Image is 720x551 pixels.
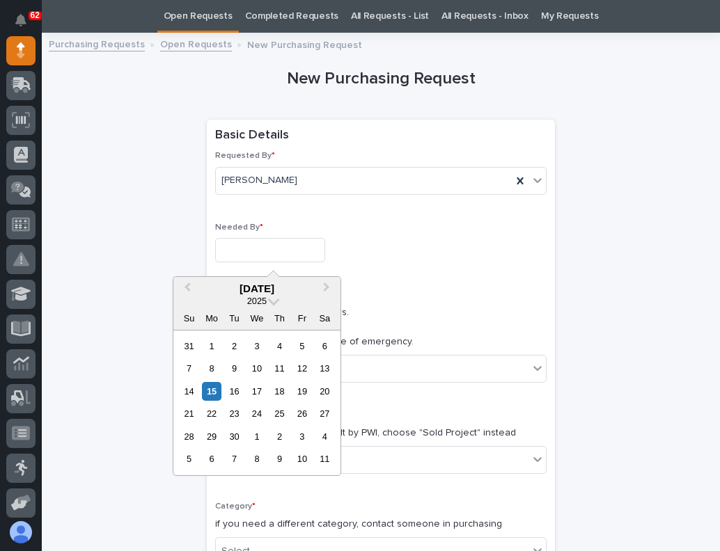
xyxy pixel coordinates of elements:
div: Choose Monday, September 22nd, 2025 [202,404,221,423]
div: Choose Tuesday, September 16th, 2025 [225,382,244,401]
span: 2025 [247,296,267,306]
span: Requested By [215,152,275,160]
button: Previous Month [175,278,197,301]
div: Th [270,309,289,328]
div: Choose Wednesday, September 17th, 2025 [247,382,266,401]
h2: Basic Details [215,128,289,143]
div: Choose Monday, September 8th, 2025 [202,359,221,378]
div: Choose Sunday, September 14th, 2025 [180,382,198,401]
div: Notifications62 [17,14,36,36]
div: Choose Sunday, August 31st, 2025 [180,337,198,356]
div: Choose Saturday, October 4th, 2025 [315,427,334,446]
button: users-avatar [6,518,36,547]
div: Choose Wednesday, October 8th, 2025 [247,449,266,468]
div: Choose Wednesday, October 1st, 2025 [247,427,266,446]
div: Choose Tuesday, September 2nd, 2025 [225,337,244,356]
a: Open Requests [160,35,232,51]
div: Choose Tuesday, September 23rd, 2025 [225,404,244,423]
div: Choose Monday, September 1st, 2025 [202,337,221,356]
div: Fr [292,309,311,328]
div: Choose Tuesday, September 30th, 2025 [225,427,244,446]
div: Choose Saturday, September 20th, 2025 [315,382,334,401]
div: month 2025-09 [178,335,336,470]
div: Choose Friday, September 26th, 2025 [292,404,311,423]
div: Choose Tuesday, September 9th, 2025 [225,359,244,378]
div: Choose Wednesday, September 10th, 2025 [247,359,266,378]
button: Next Month [317,278,339,301]
div: Choose Monday, September 15th, 2025 [202,382,221,401]
div: Choose Friday, September 5th, 2025 [292,337,311,356]
div: Choose Thursday, September 11th, 2025 [270,359,289,378]
div: Choose Thursday, October 9th, 2025 [270,449,289,468]
p: if you need a different category, contact someone in purchasing [215,517,547,532]
div: Mo [202,309,221,328]
div: Choose Wednesday, September 24th, 2025 [247,404,266,423]
div: Choose Sunday, September 21st, 2025 [180,404,198,423]
div: Sa [315,309,334,328]
div: Choose Friday, October 3rd, 2025 [292,427,311,446]
div: Choose Thursday, October 2nd, 2025 [270,427,289,446]
div: Choose Sunday, September 28th, 2025 [180,427,198,446]
p: Use "Normal" for most orders. Please use Rush only in case of emergency. [215,305,547,349]
div: Choose Friday, September 19th, 2025 [292,382,311,401]
div: Choose Sunday, October 5th, 2025 [180,449,198,468]
div: Choose Thursday, September 25th, 2025 [270,404,289,423]
p: 62 [31,10,40,20]
div: Choose Tuesday, October 7th, 2025 [225,449,244,468]
div: Choose Saturday, September 13th, 2025 [315,359,334,378]
div: Su [180,309,198,328]
div: We [247,309,266,328]
a: Purchasing Requests [49,35,145,51]
div: [DATE] [173,282,341,295]
div: Choose Monday, October 6th, 2025 [202,449,221,468]
div: Tu [225,309,244,328]
div: Choose Saturday, October 11th, 2025 [315,449,334,468]
h1: New Purchasing Request [207,69,555,89]
span: Category [215,502,256,511]
div: Choose Monday, September 29th, 2025 [202,427,221,446]
div: Choose Thursday, September 18th, 2025 [270,382,289,401]
span: Needed By [215,223,263,232]
div: Choose Saturday, September 6th, 2025 [315,337,334,356]
button: Notifications [6,6,36,35]
div: Choose Wednesday, September 3rd, 2025 [247,337,266,356]
div: Choose Sunday, September 7th, 2025 [180,359,198,378]
div: Choose Saturday, September 27th, 2025 [315,404,334,423]
p: New Purchasing Request [247,36,362,51]
div: Choose Friday, October 10th, 2025 [292,449,311,468]
div: Choose Thursday, September 4th, 2025 [270,337,289,356]
span: [PERSON_NAME] [221,173,297,188]
div: Choose Friday, September 12th, 2025 [292,359,311,378]
p: if an e-commerce item is built by PWI, choose "Sold Project" instead [215,426,547,440]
